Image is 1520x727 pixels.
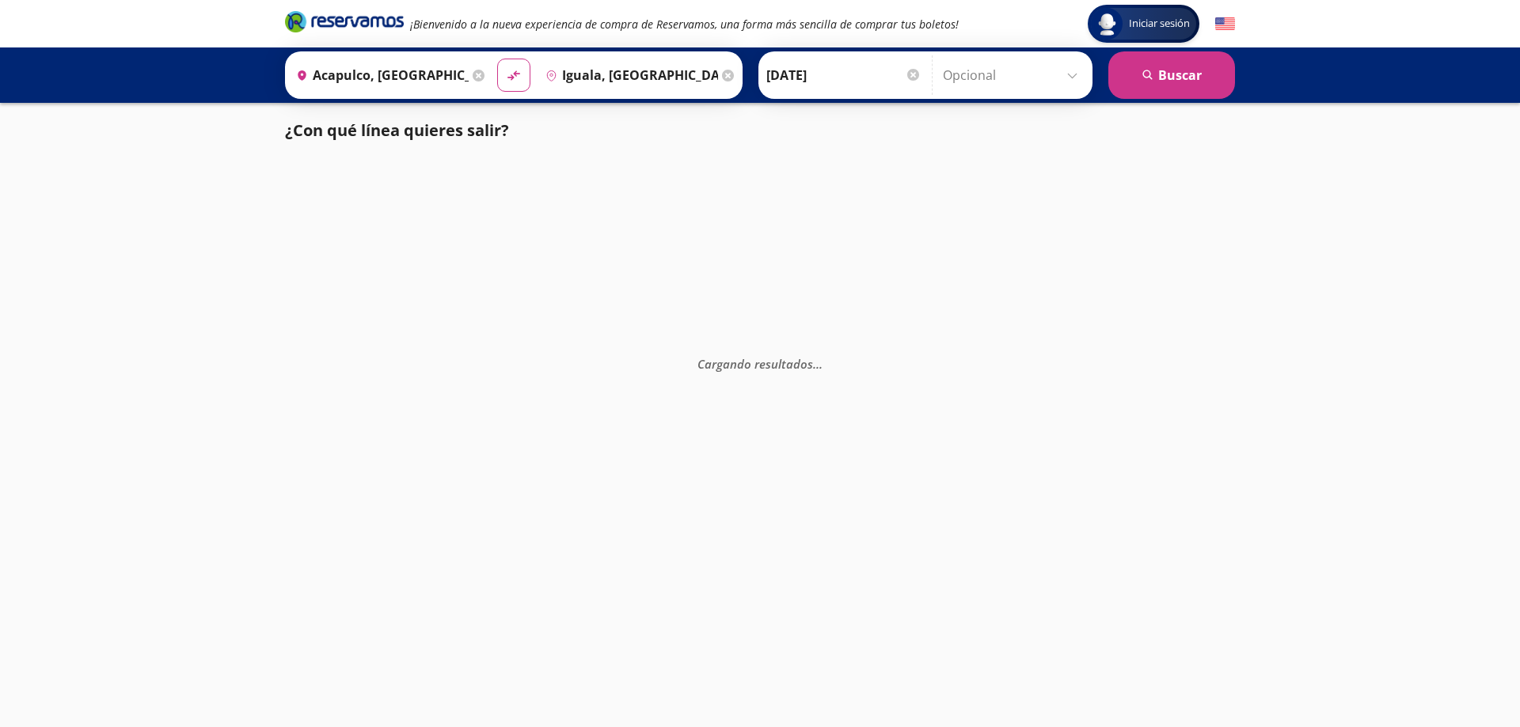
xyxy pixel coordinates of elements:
[819,355,823,371] span: .
[290,55,469,95] input: Buscar Origen
[816,355,819,371] span: .
[539,55,718,95] input: Buscar Destino
[1123,16,1196,32] span: Iniciar sesión
[285,9,404,38] a: Brand Logo
[285,9,404,33] i: Brand Logo
[285,119,509,142] p: ¿Con qué línea quieres salir?
[943,55,1085,95] input: Opcional
[697,355,823,371] em: Cargando resultados
[1108,51,1235,99] button: Buscar
[1215,14,1235,34] button: English
[766,55,921,95] input: Elegir Fecha
[410,17,959,32] em: ¡Bienvenido a la nueva experiencia de compra de Reservamos, una forma más sencilla de comprar tus...
[813,355,816,371] span: .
